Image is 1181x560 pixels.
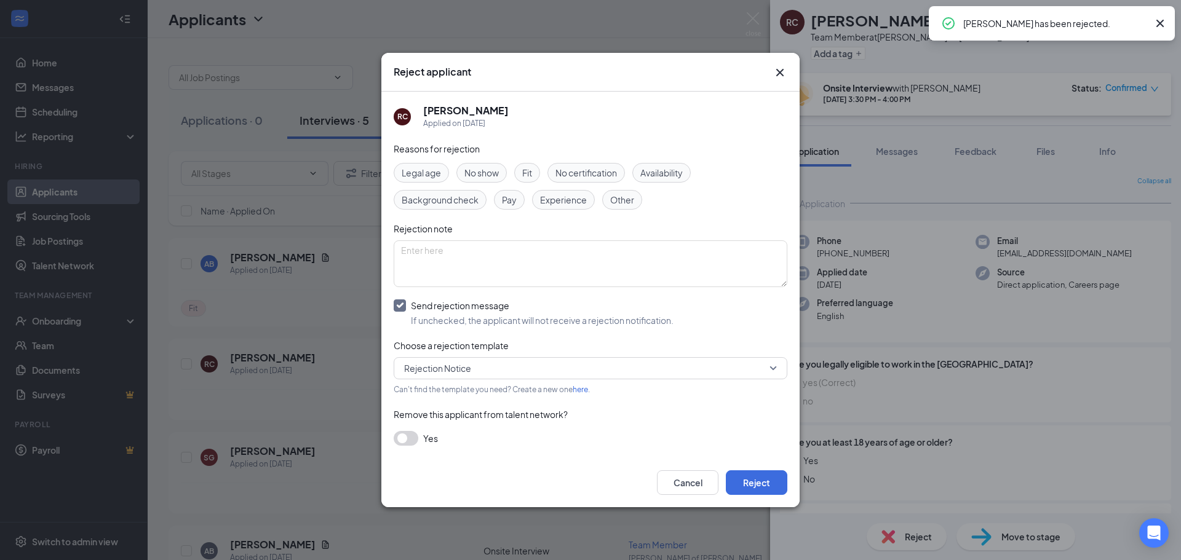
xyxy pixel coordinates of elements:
[726,470,787,495] button: Reject
[657,470,718,495] button: Cancel
[423,104,509,117] h5: [PERSON_NAME]
[773,65,787,80] svg: Cross
[402,166,441,179] span: Legal age
[573,385,588,394] a: here
[963,16,1148,31] div: [PERSON_NAME] has been rejected.
[423,117,509,130] div: Applied on [DATE]
[423,431,438,446] span: Yes
[404,359,471,377] span: Rejection Notice
[640,166,683,179] span: Availability
[502,193,517,207] span: Pay
[610,193,634,207] span: Other
[394,223,453,234] span: Rejection note
[394,409,568,420] span: Remove this applicant from talent network?
[394,65,471,79] h3: Reject applicant
[773,65,787,80] button: Close
[464,166,499,179] span: No show
[522,166,532,179] span: Fit
[555,166,617,179] span: No certification
[1153,16,1167,31] svg: Cross
[402,193,479,207] span: Background check
[1139,518,1169,548] div: Open Intercom Messenger
[397,111,408,122] div: RC
[394,143,480,154] span: Reasons for rejection
[394,385,590,394] span: Can't find the template you need? Create a new one .
[941,16,956,31] svg: CheckmarkCircle
[540,193,587,207] span: Experience
[394,340,509,351] span: Choose a rejection template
